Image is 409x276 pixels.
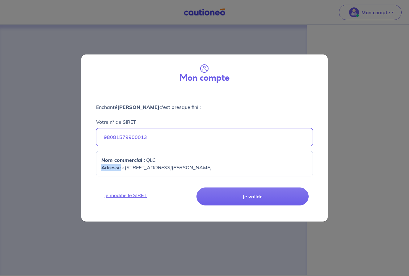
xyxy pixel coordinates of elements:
strong: Nom commercial : [101,157,145,163]
p: Enchanté c'est presque fini : [96,103,313,111]
button: Je valide [196,188,309,205]
em: [STREET_ADDRESS][PERSON_NAME] [125,164,212,170]
p: Votre n° de SIRET [96,118,136,126]
h3: Mon compte [179,73,230,84]
input: Ex : 4356797535 [96,128,313,146]
strong: [PERSON_NAME] [117,104,159,110]
strong: Adresse : [101,164,124,170]
em: QLC [146,157,156,163]
a: Je modifie le SIRET [100,192,194,199]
